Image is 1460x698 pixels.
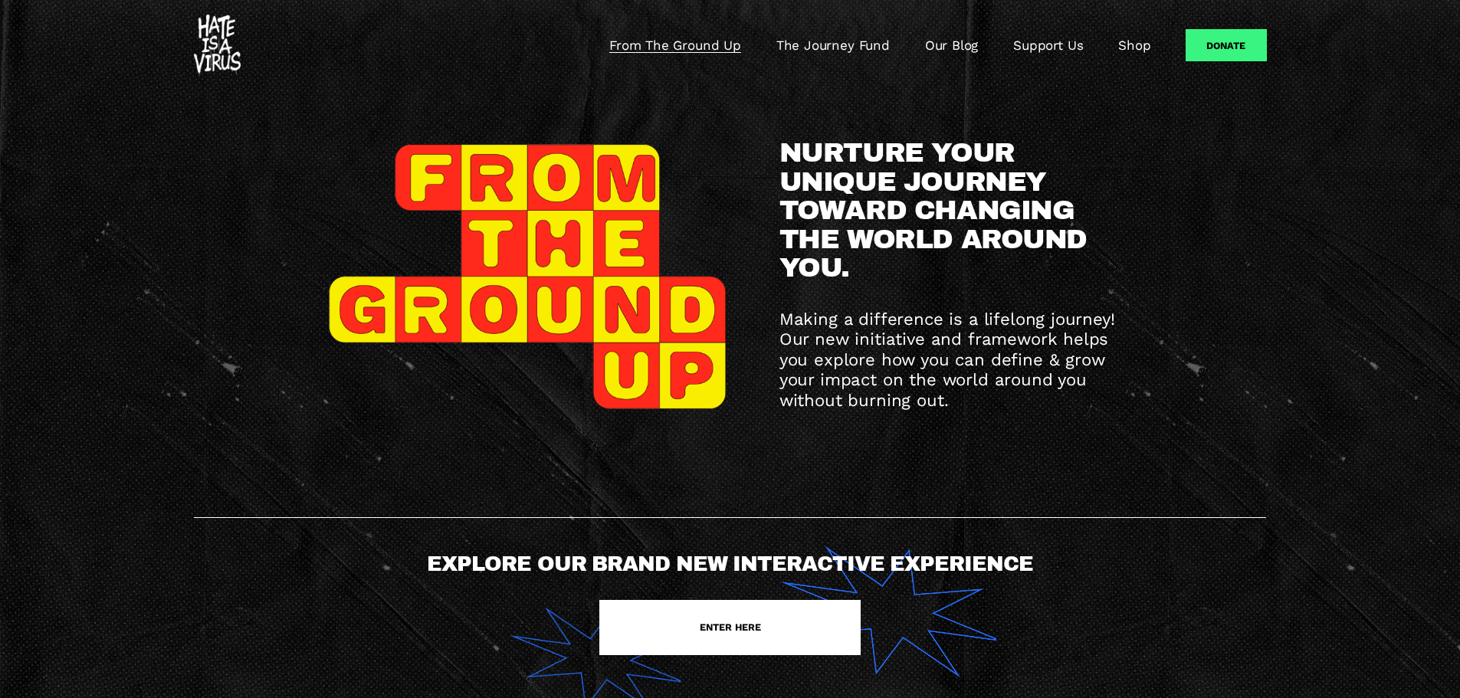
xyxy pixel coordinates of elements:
[779,309,1121,410] span: Making a difference is a lifelong journey! Our new initiative and framework helps you explore how...
[194,15,241,76] img: #HATEISAVIRUS
[329,553,1131,575] h4: EXPLORE OUR BRAND NEW INTERACTIVE EXPERIENCE
[599,600,861,654] a: ENTER HERE
[779,138,1095,282] span: NURTURE YOUR UNIQUE JOURNEY TOWARD CHANGING THE WORLD AROUND YOU.
[1118,36,1150,54] a: Shop
[609,36,741,54] a: From The Ground Up
[1013,36,1083,54] a: Support Us
[1186,29,1266,61] a: Donate
[776,36,890,54] a: The Journey Fund
[925,36,979,54] a: Our Blog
